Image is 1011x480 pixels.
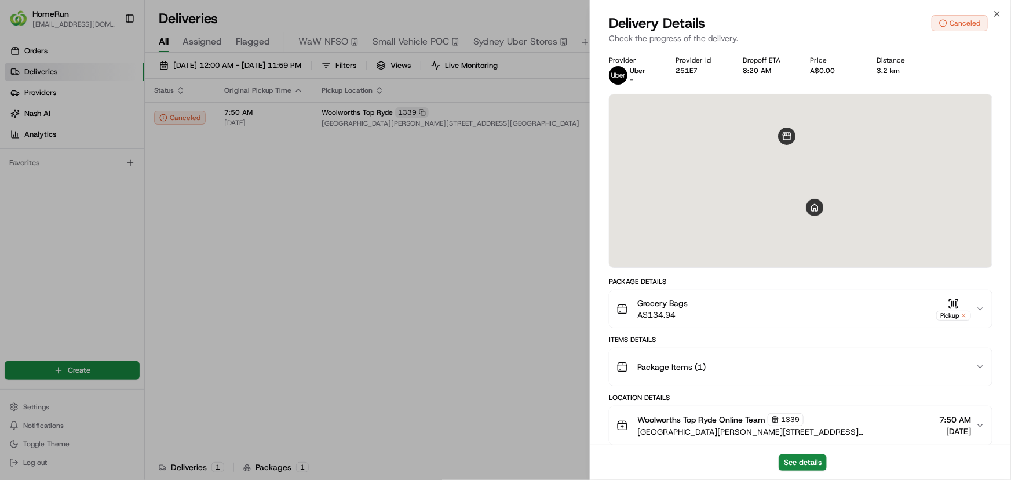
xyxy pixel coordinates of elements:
[609,406,992,445] button: Woolworths Top Ryde Online Team1339[GEOGRAPHIC_DATA][PERSON_NAME][STREET_ADDRESS][GEOGRAPHIC_DATA...
[609,32,992,44] p: Check the progress of the delivery.
[932,15,988,31] button: Canceled
[637,297,688,309] span: Grocery Bags
[877,56,926,65] div: Distance
[609,348,992,386] button: Package Items (1)
[609,290,992,328] button: Grocery BagsA$134.94Pickup
[609,393,992,402] div: Location Details
[609,14,705,32] span: Delivery Details
[810,66,859,75] div: A$0.00
[609,335,992,344] div: Items Details
[637,426,935,438] span: [GEOGRAPHIC_DATA][PERSON_NAME][STREET_ADDRESS][GEOGRAPHIC_DATA]
[939,414,971,426] span: 7:50 AM
[676,56,725,65] div: Provider Id
[609,66,627,85] img: uber-new-logo.jpeg
[637,414,765,426] span: Woolworths Top Ryde Online Team
[877,66,926,75] div: 3.2 km
[609,56,658,65] div: Provider
[743,56,791,65] div: Dropoff ETA
[781,415,800,424] span: 1339
[609,277,992,286] div: Package Details
[936,298,971,321] button: Pickup
[779,454,827,471] button: See details
[939,426,971,437] span: [DATE]
[936,311,971,321] div: Pickup
[810,56,859,65] div: Price
[637,361,706,373] span: Package Items ( 1 )
[637,309,688,321] span: A$134.94
[743,66,791,75] div: 8:20 AM
[676,66,698,75] button: 251E7
[630,75,633,85] span: -
[630,66,645,75] span: Uber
